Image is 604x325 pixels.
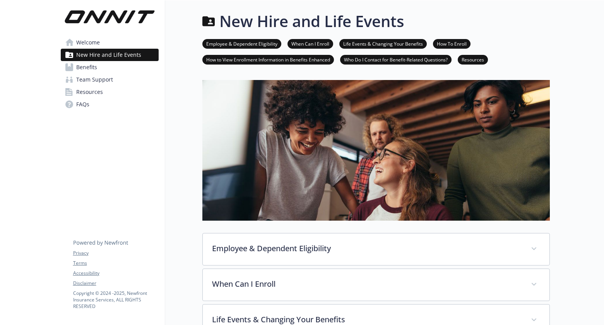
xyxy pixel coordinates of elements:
a: Accessibility [73,270,158,277]
a: Privacy [73,250,158,257]
a: Welcome [61,36,159,49]
a: New Hire and Life Events [61,49,159,61]
a: Life Events & Changing Your Benefits [339,40,427,47]
p: Copyright © 2024 - 2025 , Newfront Insurance Services, ALL RIGHTS RESERVED [73,290,158,310]
span: Welcome [76,36,100,49]
a: Disclaimer [73,280,158,287]
a: Resources [61,86,159,98]
a: Who Do I Contact for Benefit-Related Questions? [340,56,452,63]
a: Benefits [61,61,159,73]
span: Benefits [76,61,97,73]
a: Team Support [61,73,159,86]
p: When Can I Enroll [212,278,522,290]
span: FAQs [76,98,89,111]
div: When Can I Enroll [203,269,549,301]
a: How to View Enrollment Information in Benefits Enhanced [202,56,334,63]
a: How To Enroll [433,40,471,47]
h1: New Hire and Life Events [219,10,404,33]
span: Team Support [76,73,113,86]
a: FAQs [61,98,159,111]
p: Employee & Dependent Eligibility [212,243,522,254]
a: Employee & Dependent Eligibility [202,40,281,47]
span: New Hire and Life Events [76,49,141,61]
div: Employee & Dependent Eligibility [203,233,549,265]
img: new hire page banner [202,80,550,221]
a: Terms [73,260,158,267]
a: When Can I Enroll [287,40,333,47]
span: Resources [76,86,103,98]
a: Resources [458,56,488,63]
